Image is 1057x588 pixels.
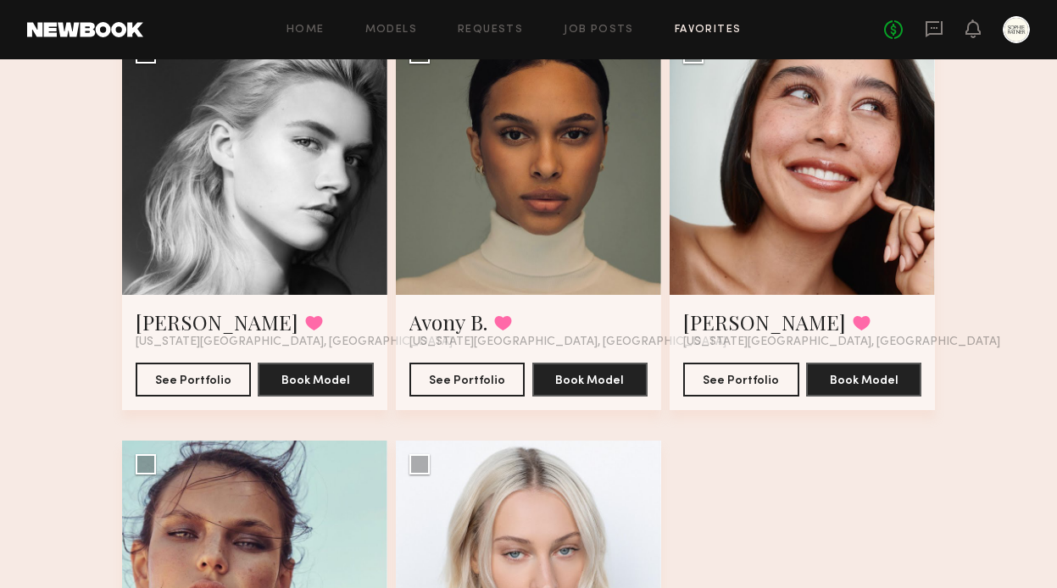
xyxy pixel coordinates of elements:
[675,25,742,36] a: Favorites
[409,363,526,397] button: See Portfolio
[287,25,325,36] a: Home
[409,308,487,336] a: Avony B.
[136,308,298,336] a: [PERSON_NAME]
[683,363,799,397] button: See Portfolio
[806,363,922,397] button: Book Model
[532,372,648,386] a: Book Model
[409,336,726,349] span: [US_STATE][GEOGRAPHIC_DATA], [GEOGRAPHIC_DATA]
[806,372,922,386] a: Book Model
[683,308,846,336] a: [PERSON_NAME]
[258,363,374,397] button: Book Model
[258,372,374,386] a: Book Model
[683,336,1000,349] span: [US_STATE][GEOGRAPHIC_DATA], [GEOGRAPHIC_DATA]
[564,25,634,36] a: Job Posts
[365,25,417,36] a: Models
[136,336,453,349] span: [US_STATE][GEOGRAPHIC_DATA], [GEOGRAPHIC_DATA]
[458,25,523,36] a: Requests
[532,363,648,397] button: Book Model
[136,363,252,397] button: See Portfolio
